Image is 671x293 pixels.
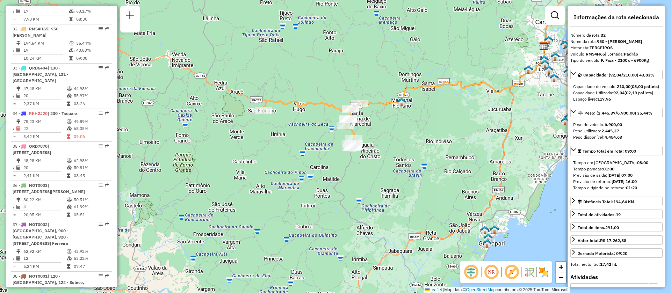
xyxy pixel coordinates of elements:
td: = [13,100,16,107]
span: | [STREET_ADDRESS] [13,144,51,155]
em: Rota exportada [105,183,109,187]
span: 33 - [13,65,68,83]
div: Espaço livre: [573,96,660,102]
td: 08:30 [76,16,109,23]
img: 525 UDC Light WCL Jd. Carapina [594,3,603,13]
img: Simulação - Primavera [524,65,533,74]
span: 194,64 KM [613,199,634,204]
i: Distância Total [16,41,21,45]
td: 50,81% [73,164,109,171]
td: = [13,55,16,62]
i: % de utilização da cubagem [69,9,74,13]
strong: 92,04 [613,90,625,95]
em: Opções [99,144,103,148]
span: 36 - [13,183,85,194]
strong: TERCEIROS [590,45,613,50]
img: ´Marechal [397,97,406,107]
a: Capacidade: (92,04/210,00) 43,83% [570,70,663,79]
strong: 950 - [PERSON_NAME] [597,39,642,44]
td: 20 [23,164,66,171]
td: 19 [23,47,69,54]
em: Opções [99,183,103,187]
div: Número da rota: [570,32,663,38]
em: Rota exportada [105,274,109,278]
strong: F. Fixa - 210Cx - 6900Kg [601,58,649,63]
td: 44,98% [73,85,109,92]
img: Exibir/Ocultar setores [538,266,549,278]
img: 513 UDC Light WCL V. Alecrim [566,63,575,72]
img: Simulação- Vila Prudencio [544,36,553,45]
span: QRD7870 [29,144,48,149]
div: Capacidade Utilizada: [573,90,660,96]
strong: 2.445,37 [601,128,619,133]
i: % de utilização da cubagem [67,166,72,170]
img: Simulação- Aeroporto Praia do Morro [490,225,499,234]
td: 35,44% [76,40,109,47]
span: | Jornada: [605,51,638,57]
i: Tempo total em rota [69,17,73,21]
div: Tempo em [GEOGRAPHIC_DATA]: [573,160,660,166]
i: Tempo total em rota [69,56,73,60]
strong: 17,42 hL [600,262,617,267]
div: Tempo paradas: [573,166,660,172]
img: Fluxo de ruas [524,266,535,278]
em: Rota exportada [105,66,109,70]
i: % de utilização da cubagem [67,94,72,98]
div: Previsão de retorno: [573,178,660,185]
img: 508 UDC Light WCL Santa Fé [544,65,553,74]
td: 08:45 [73,172,109,179]
i: Total de Atividades [16,166,21,170]
strong: 6.900,00 [605,122,622,127]
img: CDD Viana (Vitória) [539,42,548,51]
strong: 01:00 [603,166,614,171]
i: % de utilização do peso [67,159,72,163]
span: 32 - [13,26,61,38]
i: % de utilização do peso [67,87,72,91]
strong: RMS4H65 [586,51,605,57]
span: Total de atividades: [578,212,621,217]
span: + [559,263,563,271]
a: OpenStreetMap [466,287,496,292]
div: Map data © contributors,© 2025 TomTom, Microsoft [424,287,570,293]
img: Simulação- Jardim Marilândia [563,68,572,77]
img: Simulação- Santa Catarina [550,73,559,82]
i: Tempo total em rota [67,213,70,217]
td: 09:06 [73,133,109,140]
td: 43,92% [73,248,109,255]
i: Distância Total [16,198,21,202]
span: 37 - [13,222,68,246]
div: Nome da rota: [570,38,663,45]
em: Opções [99,66,103,70]
i: Total de Atividades [16,205,21,209]
a: Zoom in [556,262,566,272]
td: / [13,125,16,132]
span: Ocultar deslocamento [463,264,479,280]
strong: Padrão [624,51,638,57]
i: Tempo total em rota [67,264,70,269]
div: Peso disponível: [573,134,660,140]
strong: 19 [616,212,621,217]
div: Peso Utilizado: [573,128,660,134]
span: Capacidade: (92,04/210,00) 43,83% [583,72,655,78]
span: 34 - [13,111,78,116]
td: 2,41 KM [23,172,66,179]
a: Valor total:R$ 17.262,88 [570,235,663,245]
td: 50,51% [73,196,109,203]
td: 20,05 KM [23,211,66,218]
strong: 32 [601,32,606,38]
span: − [559,273,563,282]
span: Ocultar NR [483,264,500,280]
strong: 4.454,63 [605,134,622,140]
div: Distância Total: [578,199,634,205]
strong: R$ 17.262,88 [600,238,626,243]
i: % de utilização do peso [69,41,74,45]
strong: 08:00 [637,160,648,165]
img: PA - Guarapari [480,226,489,235]
i: % de utilização do peso [67,119,72,124]
td: 2,37 KM [23,100,66,107]
span: NOT0001 [29,273,48,279]
h4: Atividades [570,274,663,280]
i: Distância Total [16,119,21,124]
div: Total hectolitro: [570,261,663,268]
td: 48,28 KM [23,157,66,164]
